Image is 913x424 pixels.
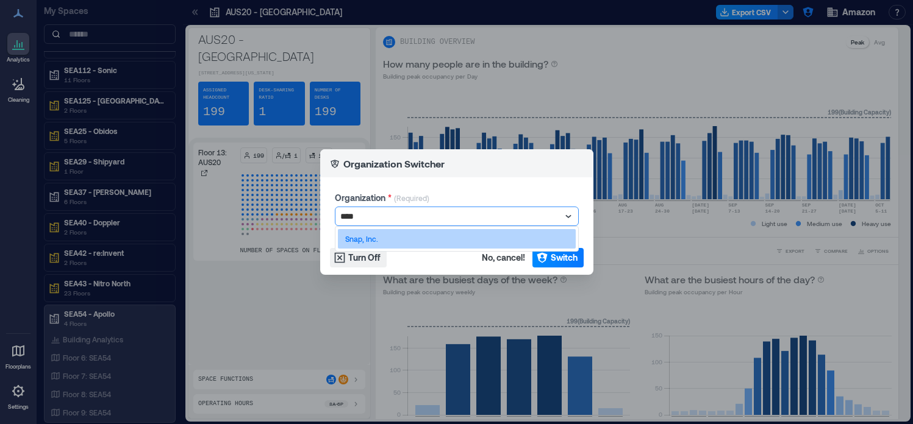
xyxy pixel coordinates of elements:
[343,157,445,171] p: Organization Switcher
[394,193,429,207] p: (Required)
[345,234,378,244] p: Snap, Inc.
[330,248,387,267] button: Turn Off
[478,248,529,267] button: No, cancel!
[335,192,392,204] label: Organization
[532,248,584,267] button: Switch
[482,252,525,264] span: No, cancel!
[551,252,578,264] span: Switch
[348,252,381,264] span: Turn Off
